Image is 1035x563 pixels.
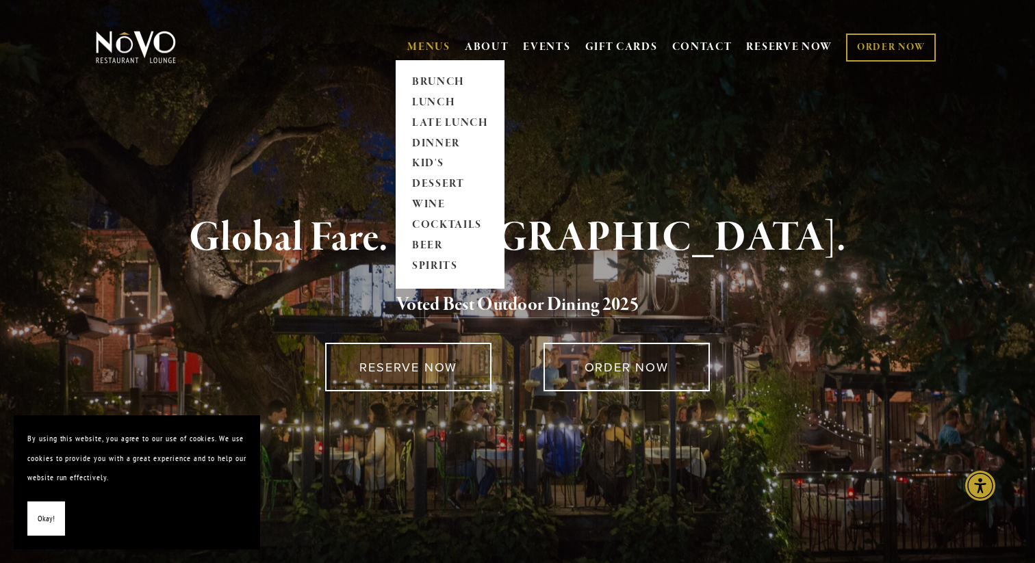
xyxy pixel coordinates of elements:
a: ORDER NOW [846,34,936,62]
a: KID'S [407,154,493,174]
a: SPIRITS [407,257,493,277]
a: EVENTS [523,40,570,54]
a: Voted Best Outdoor Dining 202 [396,293,630,319]
a: BRUNCH [407,72,493,92]
a: BEER [407,236,493,257]
a: LATE LUNCH [407,113,493,133]
a: GIFT CARDS [585,34,658,60]
a: DINNER [407,133,493,154]
a: COCKTAILS [407,215,493,236]
a: RESERVE NOW [746,34,832,60]
a: DESSERT [407,174,493,195]
button: Okay! [27,501,65,536]
a: RESERVE NOW [325,343,491,391]
div: Accessibility Menu [965,471,995,501]
a: CONTACT [672,34,732,60]
a: ABOUT [465,40,509,54]
img: Novo Restaurant &amp; Lounge [93,30,179,64]
section: Cookie banner [14,415,260,549]
h2: 5 [118,291,917,319]
a: WINE [407,195,493,215]
p: By using this website, you agree to our use of cookies. We use cookies to provide you with a grea... [27,429,246,488]
a: LUNCH [407,92,493,113]
a: MENUS [407,40,450,54]
a: ORDER NOW [544,343,710,391]
strong: Global Fare. [GEOGRAPHIC_DATA]. [189,212,845,264]
span: Okay! [38,509,55,529]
